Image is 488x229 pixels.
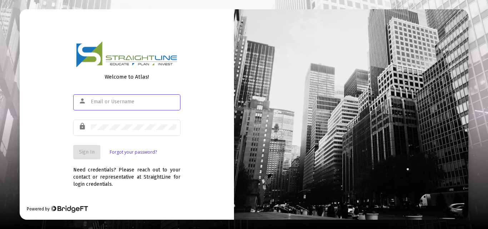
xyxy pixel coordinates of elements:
div: Welcome to Atlas! [73,73,180,80]
div: Powered by [27,205,88,213]
img: Bridge Financial Technology Logo [50,205,88,213]
img: Logo [76,41,178,68]
a: Forgot your password? [110,149,157,156]
button: Sign In [73,145,100,159]
mat-icon: person [79,97,87,105]
span: Sign In [79,149,95,155]
input: Email or Username [91,99,176,105]
mat-icon: lock [79,122,87,131]
div: Need credentials? Please reach out to your contact or representative at StraightLine for login cr... [73,159,180,188]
